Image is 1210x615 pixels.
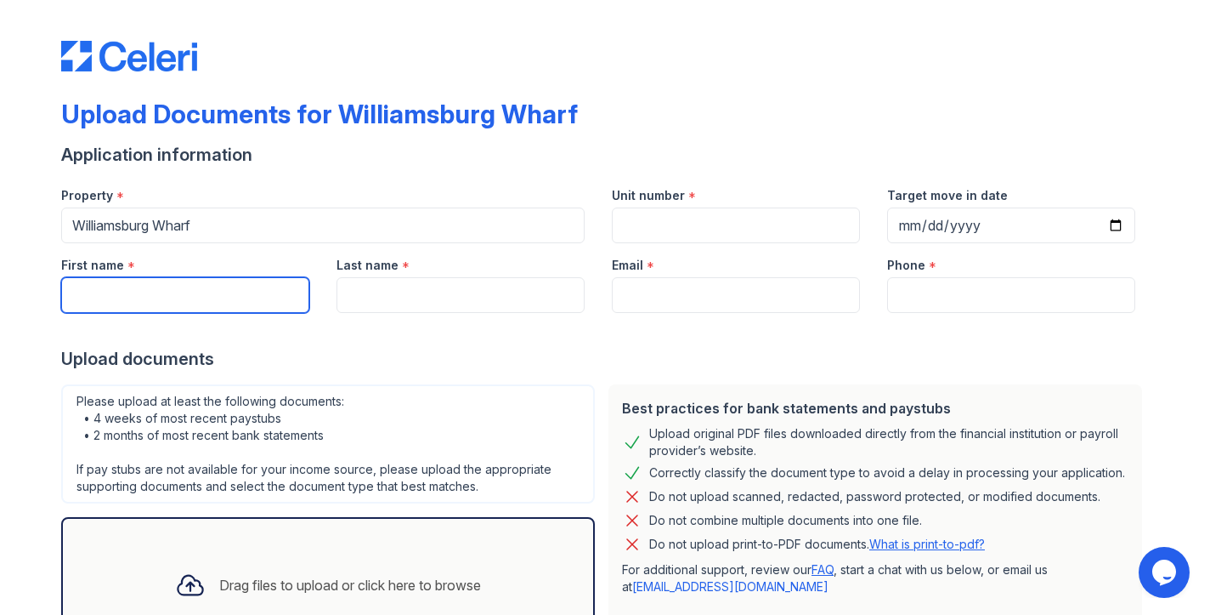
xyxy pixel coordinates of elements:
label: Last name [336,257,399,274]
label: Phone [887,257,925,274]
div: Upload original PDF files downloaded directly from the financial institution or payroll provider’... [649,425,1128,459]
div: Do not upload scanned, redacted, password protected, or modified documents. [649,487,1100,507]
label: Target move in date [887,187,1008,204]
div: Application information [61,143,1149,167]
div: Best practices for bank statements and paystubs [622,398,1128,419]
iframe: chat widget [1139,547,1193,598]
div: Please upload at least the following documents: • 4 weeks of most recent paystubs • 2 months of m... [61,384,595,504]
a: FAQ [811,562,834,577]
a: [EMAIL_ADDRESS][DOMAIN_NAME] [632,579,828,594]
label: Property [61,187,113,204]
div: Correctly classify the document type to avoid a delay in processing your application. [649,463,1125,483]
div: Drag files to upload or click here to browse [219,575,481,595]
img: CE_Logo_Blue-a8612792a0a2168367f1c8372b55b34899dd931a85d93a1a3d3e32e68fde9ad4.png [61,41,197,71]
div: Upload Documents for Williamsburg Wharf [61,99,578,129]
label: Email [612,257,643,274]
label: First name [61,257,124,274]
a: What is print-to-pdf? [869,537,985,551]
p: For additional support, review our , start a chat with us below, or email us at [622,561,1128,595]
div: Upload documents [61,347,1149,371]
p: Do not upload print-to-PDF documents. [649,536,985,553]
div: Do not combine multiple documents into one file. [649,510,922,531]
label: Unit number [612,187,685,204]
